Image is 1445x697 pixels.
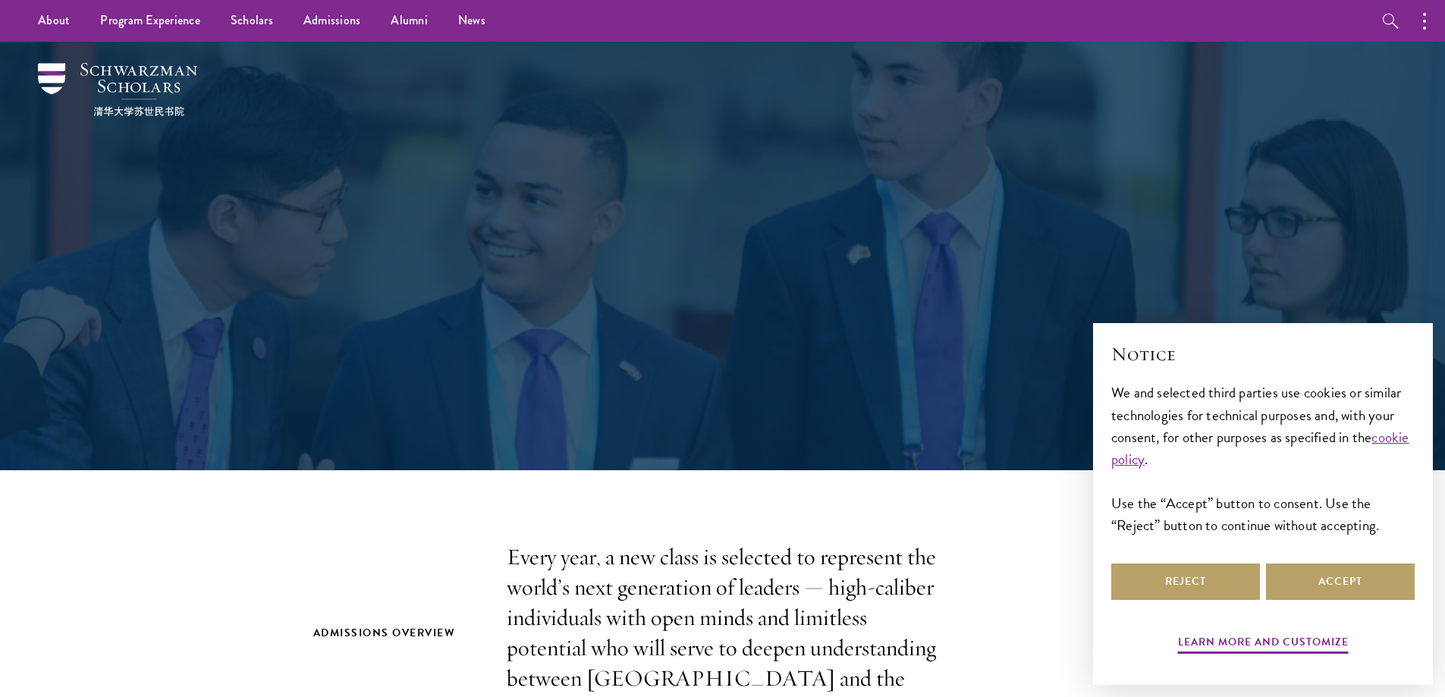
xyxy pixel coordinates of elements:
a: cookie policy [1111,426,1409,470]
h2: Admissions Overview [313,623,476,642]
h2: Notice [1111,341,1415,367]
button: Accept [1266,564,1415,600]
button: Learn more and customize [1178,633,1349,656]
div: We and selected third parties use cookies or similar technologies for technical purposes and, wit... [1111,381,1415,535]
button: Reject [1111,564,1260,600]
img: Schwarzman Scholars [38,63,197,116]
